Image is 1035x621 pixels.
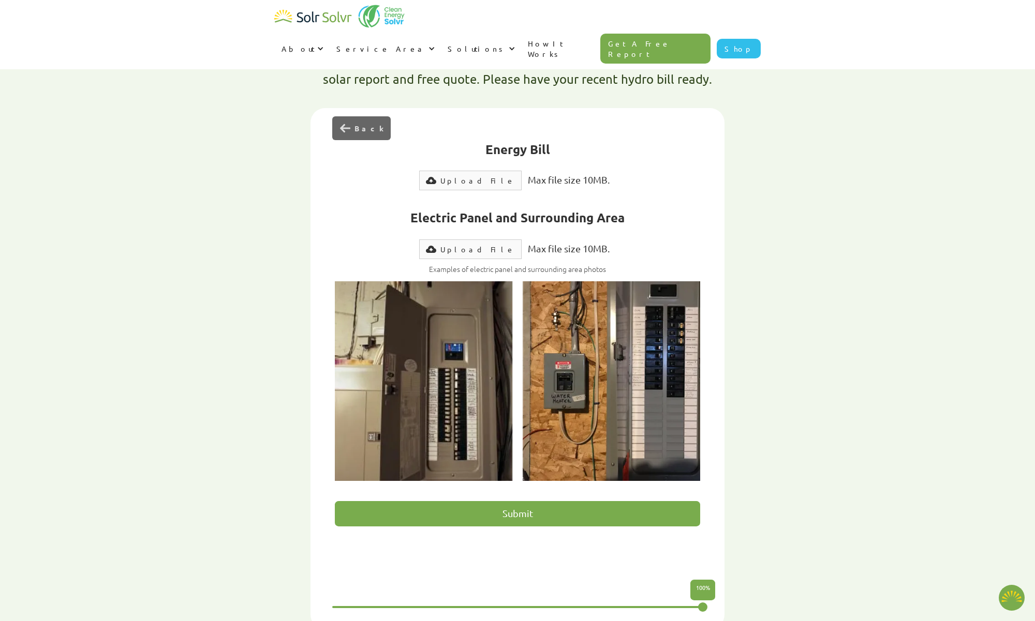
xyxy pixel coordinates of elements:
div: About [282,43,315,54]
div: Back [354,123,383,133]
div: Upload File [440,175,515,186]
a: Shop [717,39,761,58]
div: About [274,33,329,64]
h2: Energy Bill [335,141,700,158]
h2: Examples of electric panel and surrounding area photos [335,264,700,275]
span: 100 [696,583,705,592]
div: previous slide [332,116,391,140]
button: Open chatbot widget [999,585,1025,611]
h2: Electric Panel and Surrounding Area [335,209,700,226]
input: Submit [335,501,700,526]
img: 1702586718.png [999,585,1025,611]
div: Service Area [336,43,426,54]
div: Solutions [448,43,506,54]
div: 4 of 4 [332,130,703,582]
form: Free Quote [332,130,703,608]
a: How It Works [521,28,600,69]
div: Max file size 10MB. [522,239,616,259]
iframe: reCAPTCHA [335,532,492,572]
label: Upload File [419,171,522,190]
div: Max file size 10MB. [522,170,616,190]
a: Get A Free Report [600,34,711,64]
div: Solutions [440,33,521,64]
p: % [696,582,710,593]
div: carousel [332,130,703,582]
label: Upload File [419,239,522,259]
div: Service Area [329,33,440,64]
h1: Fill out the following information below to get your customized solar report and free quote. Plea... [323,53,712,87]
div: Upload File [440,244,515,254]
